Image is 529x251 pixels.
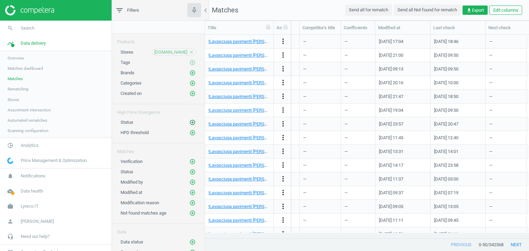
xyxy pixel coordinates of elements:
span: Created on [121,91,142,96]
button: add_circle_outline [189,129,196,136]
div: [DATE] 17:04 [379,35,427,47]
a: !Lavasciuga pavimenti [PERSON_NAME] 38/12 C, 4039784944541 [208,108,335,113]
div: High Price Divergence [112,104,205,116]
div: — [344,187,372,199]
div: — [303,104,337,116]
button: more_vert [279,133,287,142]
i: more_vert [279,92,287,100]
div: — [303,90,337,102]
button: more_vert [279,202,287,211]
div: [DATE] 03:00 [434,173,482,185]
div: — [234,173,296,185]
button: add_circle_outline [189,80,196,87]
div: [DATE] 21:11 [434,228,482,240]
div: [DATE] 09:13 [379,63,427,75]
div: — [303,173,337,185]
div: Title [208,25,271,31]
button: add_circle_outline [189,239,196,245]
div: [DATE] 10:00 [434,77,482,89]
span: HPD threshold [121,130,149,135]
button: add_circle_outline [189,119,196,126]
div: [DATE] 07:19 [434,187,482,199]
div: — [234,90,296,102]
div: — [234,49,296,61]
div: — [344,173,372,185]
div: [DATE] 13:31 [379,145,427,157]
div: — [303,35,337,47]
div: [DATE] 20:47 [434,118,482,130]
div: — [489,77,523,89]
div: [DATE] 13:05 [434,200,482,212]
span: Tags [121,60,130,65]
div: [DATE] 23:57 [379,118,427,130]
div: — [489,200,523,212]
span: Lyreco IT [21,203,39,209]
div: — [344,118,372,130]
div: — [234,228,296,240]
button: add_circle_outline [189,90,196,97]
div: [DATE] 09:50 [434,104,482,116]
button: add_circle_outline [189,168,196,175]
div: — [344,145,372,157]
div: [DATE] 12:56 [379,228,427,240]
div: [DATE] 18:50 [434,90,482,102]
span: Export [466,7,484,13]
span: Assortment intersection [8,107,51,113]
i: more_vert [279,216,287,224]
a: !Lavasciuga pavimenti [PERSON_NAME] 38/12 C, 4039784944541 [208,94,335,99]
i: chevron_left [201,6,210,14]
button: more_vert [279,65,287,74]
button: more_vert [279,78,287,87]
div: — [344,228,372,240]
div: Modified at [378,25,427,31]
button: Edit columns [489,6,522,15]
span: Automated rematches [8,118,47,123]
i: add_circle_outline [189,70,196,76]
button: previous [444,239,479,251]
i: more_vert [279,120,287,128]
div: — [489,145,523,157]
span: Price Management & Optimization [21,157,87,164]
span: Overview [8,55,24,61]
span: Notifications [21,173,45,179]
div: Next check [488,25,524,31]
a: !Lavasciuga pavimenti [PERSON_NAME] 38/12 C, 4039784944541 [208,231,335,237]
span: Rematching [8,86,29,92]
div: [DATE] 09:50 [434,63,482,75]
span: Verification [121,159,143,164]
div: — [344,200,372,212]
span: Status [121,169,133,174]
i: search [4,22,17,35]
i: cloud_done [4,185,17,198]
div: — [234,63,296,75]
div: [DATE] 21:00 [379,49,427,61]
div: — [303,132,337,144]
div: — [303,214,337,226]
div: — [344,49,372,61]
a: !Lavasciuga pavimenti [PERSON_NAME] 38/12 C, 4039784944541 [208,135,335,140]
div: — [344,35,372,47]
div: — [344,214,372,226]
button: more_vert [279,175,287,184]
button: more_vert [279,161,287,170]
img: ajHJNr6hYgQAAAAASUVORK5CYII= [5,5,54,15]
i: more_vert [279,230,287,238]
button: get_appExport [463,6,488,15]
div: — [234,104,296,116]
i: work [4,200,17,213]
div: Products [112,34,205,45]
div: — [489,104,523,116]
span: Data delivery [21,40,46,46]
div: grid [205,35,529,233]
div: — [344,159,372,171]
button: add_circle_outline [189,158,196,165]
span: Modified at [121,190,142,195]
div: — [303,200,337,212]
span: [DOMAIN_NAME] [154,49,187,55]
i: add_circle_outline [189,130,196,136]
div: — [234,200,296,212]
i: notifications [4,170,17,183]
span: Analytics [21,142,39,149]
div: — [303,63,337,75]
